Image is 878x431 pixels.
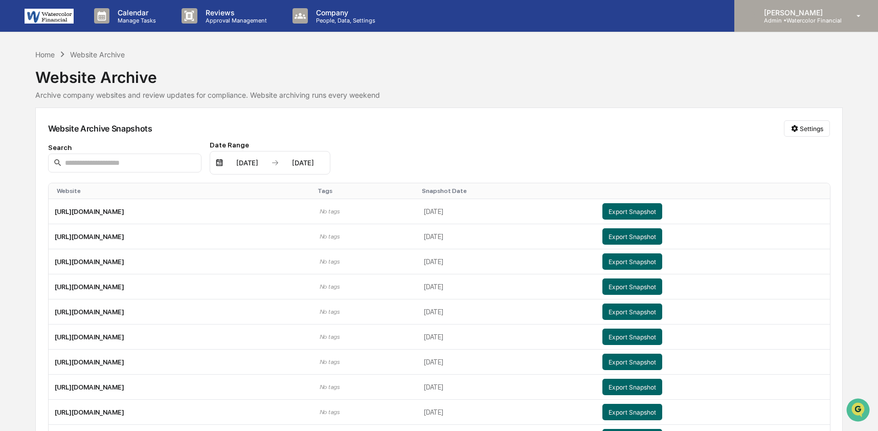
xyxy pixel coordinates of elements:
[49,274,313,299] td: [URL][DOMAIN_NAME]
[418,199,596,224] td: [DATE]
[602,278,662,295] button: Export Snapshot
[49,400,313,425] td: [URL][DOMAIN_NAME]
[74,130,82,138] div: 🗄️
[319,233,339,240] span: No tags
[602,354,662,370] button: Export Snapshot
[48,123,152,134] div: Website Archive Snapshots
[602,329,662,345] button: Export Snapshot
[109,8,161,17] p: Calendar
[35,91,843,99] div: Archive company websites and review updates for compliance. Website archiving runs every weekend
[602,228,662,245] button: Export Snapshot
[602,203,662,220] button: Export Snapshot
[281,159,325,167] div: [DATE]
[70,50,125,59] div: Website Archive
[49,199,313,224] td: [URL][DOMAIN_NAME]
[319,208,339,215] span: No tags
[6,144,69,163] a: 🔎Data Lookup
[197,8,272,17] p: Reviews
[418,400,596,425] td: [DATE]
[215,159,223,167] img: calendar
[49,350,313,375] td: [URL][DOMAIN_NAME]
[756,8,842,17] p: [PERSON_NAME]
[35,50,55,59] div: Home
[319,408,339,416] span: No tags
[602,304,662,320] button: Export Snapshot
[317,187,413,195] div: Toggle SortBy
[418,274,596,299] td: [DATE]
[49,224,313,249] td: [URL][DOMAIN_NAME]
[756,17,842,24] p: Admin • Watercolor Financial
[49,249,313,274] td: [URL][DOMAIN_NAME]
[422,187,592,195] div: Toggle SortBy
[84,129,127,139] span: Attestations
[319,358,339,365] span: No tags
[308,17,380,24] p: People, Data, Settings
[418,224,596,249] td: [DATE]
[418,249,596,274] td: [DATE]
[418,375,596,400] td: [DATE]
[70,125,131,143] a: 🗄️Attestations
[308,8,380,17] p: Company
[319,308,339,315] span: No tags
[57,187,309,195] div: Toggle SortBy
[102,174,124,181] span: Pylon
[6,125,70,143] a: 🖐️Preclearance
[418,325,596,350] td: [DATE]
[418,350,596,375] td: [DATE]
[35,89,129,97] div: We're available if you need us!
[210,141,330,149] div: Date Range
[319,383,339,391] span: No tags
[48,143,201,152] div: Search
[35,60,843,87] div: Website Archive
[49,325,313,350] td: [URL][DOMAIN_NAME]
[602,379,662,395] button: Export Snapshot
[20,129,66,139] span: Preclearance
[25,9,74,24] img: logo
[197,17,272,24] p: Approval Management
[319,333,339,340] span: No tags
[845,397,873,425] iframe: Open customer support
[72,173,124,181] a: Powered byPylon
[49,299,313,325] td: [URL][DOMAIN_NAME]
[109,17,161,24] p: Manage Tasks
[10,78,29,97] img: 1746055101610-c473b297-6a78-478c-a979-82029cc54cd1
[418,299,596,325] td: [DATE]
[10,149,18,158] div: 🔎
[20,148,64,159] span: Data Lookup
[602,404,662,420] button: Export Snapshot
[10,21,186,38] p: How can we help?
[174,81,186,94] button: Start new chat
[35,78,168,89] div: Start new chat
[319,283,339,290] span: No tags
[319,258,339,265] span: No tags
[602,253,662,270] button: Export Snapshot
[604,187,825,195] div: Toggle SortBy
[226,159,269,167] div: [DATE]
[49,375,313,400] td: [URL][DOMAIN_NAME]
[271,159,279,167] img: arrow right
[784,120,830,137] button: Settings
[10,130,18,138] div: 🖐️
